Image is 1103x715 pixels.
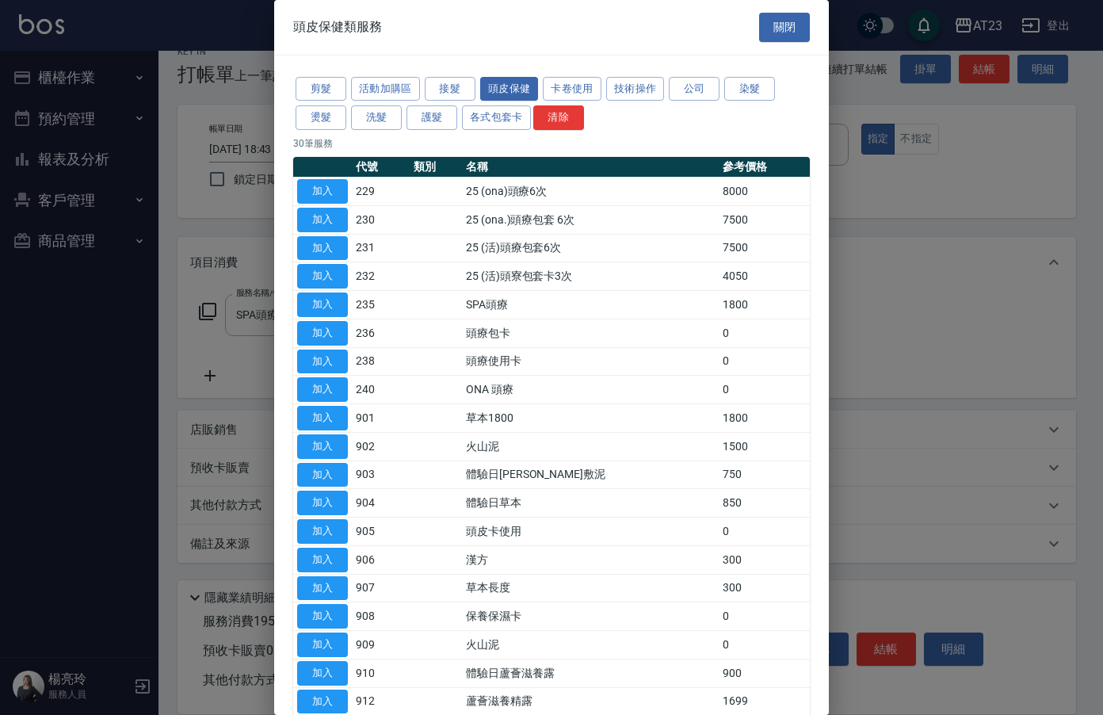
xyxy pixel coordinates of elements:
td: 頭療包卡 [462,319,719,347]
td: 25 (活)頭寮包套卡3次 [462,262,719,291]
button: 加入 [297,633,348,657]
button: 燙髮 [296,105,346,130]
td: 0 [719,319,810,347]
td: 0 [719,631,810,660]
button: 頭皮保健 [480,77,539,101]
button: 加入 [297,264,348,289]
button: 加入 [297,208,348,232]
td: 903 [352,461,410,489]
td: 232 [352,262,410,291]
button: 剪髮 [296,77,346,101]
td: 750 [719,461,810,489]
td: 240 [352,376,410,404]
td: 7500 [719,205,810,234]
p: 30 筆服務 [293,136,810,151]
td: 體驗日草本 [462,489,719,518]
td: 0 [719,518,810,546]
button: 各式包套卡 [462,105,531,130]
td: 909 [352,631,410,660]
button: 技術操作 [606,77,665,101]
button: 加入 [297,661,348,686]
td: 908 [352,602,410,631]
button: 公司 [669,77,719,101]
button: 加入 [297,321,348,346]
td: 保養保濕卡 [462,602,719,631]
td: 25 (活)頭療包套6次 [462,234,719,262]
button: 卡卷使用 [543,77,601,101]
td: 230 [352,205,410,234]
td: 300 [719,574,810,602]
td: 906 [352,545,410,574]
button: 加入 [297,604,348,629]
td: 1800 [719,404,810,433]
button: 護髮 [406,105,457,130]
button: 加入 [297,434,348,459]
td: 238 [352,347,410,376]
td: 900 [719,659,810,687]
td: 0 [719,347,810,376]
td: 901 [352,404,410,433]
td: 1500 [719,432,810,461]
td: 7500 [719,234,810,262]
button: 接髮 [425,77,475,101]
td: 231 [352,234,410,262]
td: 草本1800 [462,404,719,433]
button: 加入 [297,292,348,317]
td: 229 [352,178,410,206]
td: 草本長度 [462,574,719,602]
th: 名稱 [462,157,719,178]
button: 清除 [533,105,584,130]
button: 活動加購區 [351,77,420,101]
td: 300 [719,545,810,574]
button: 加入 [297,463,348,487]
span: 頭皮保健類服務 [293,19,382,35]
button: 染髮 [724,77,775,101]
button: 加入 [297,690,348,714]
button: 加入 [297,548,348,572]
td: 25 (ona)頭療6次 [462,178,719,206]
td: 0 [719,376,810,404]
th: 類別 [410,157,462,178]
td: 頭皮卡使用 [462,518,719,546]
td: SPA頭療 [462,291,719,319]
td: 904 [352,489,410,518]
button: 加入 [297,377,348,402]
td: 25 (ona.)頭療包套 6次 [462,205,719,234]
td: 頭療使用卡 [462,347,719,376]
button: 加入 [297,406,348,430]
th: 代號 [352,157,410,178]
td: 235 [352,291,410,319]
td: 8000 [719,178,810,206]
td: 910 [352,659,410,687]
button: 洗髮 [351,105,402,130]
button: 加入 [297,350,348,374]
button: 加入 [297,576,348,601]
th: 參考價格 [719,157,810,178]
button: 加入 [297,179,348,204]
td: 850 [719,489,810,518]
button: 加入 [297,236,348,261]
td: 火山泥 [462,432,719,461]
td: 907 [352,574,410,602]
td: 體驗日[PERSON_NAME]敷泥 [462,461,719,489]
td: 4050 [719,262,810,291]
td: 體驗日蘆薈滋養露 [462,659,719,687]
td: 漢方 [462,545,719,574]
button: 加入 [297,491,348,515]
td: 0 [719,602,810,631]
td: 1800 [719,291,810,319]
td: 902 [352,432,410,461]
td: 236 [352,319,410,347]
button: 關閉 [759,13,810,42]
td: ONA 頭療 [462,376,719,404]
td: 火山泥 [462,631,719,660]
td: 905 [352,518,410,546]
button: 加入 [297,519,348,544]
